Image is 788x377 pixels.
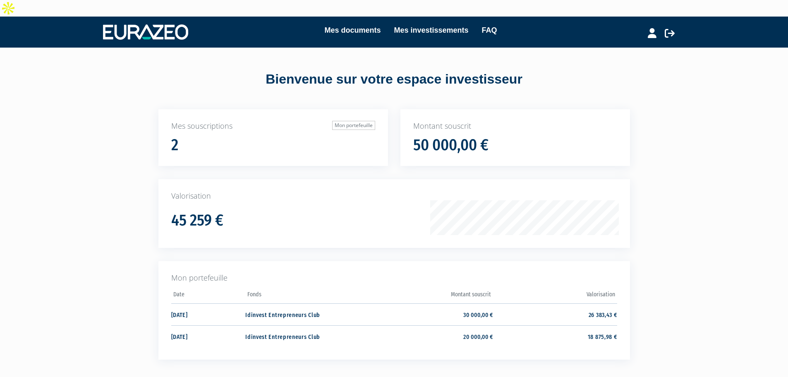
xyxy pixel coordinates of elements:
img: 1732889491-logotype_eurazeo_blanc_rvb.png [103,24,188,39]
p: Mes souscriptions [171,121,375,132]
p: Valorisation [171,191,617,202]
p: Montant souscrit [413,121,617,132]
td: Idinvest Entrepreneurs Club [245,303,369,325]
td: 18 875,98 € [493,325,617,347]
a: Mes investissements [394,24,468,36]
h1: 2 [171,137,178,154]
a: FAQ [482,24,497,36]
td: [DATE] [171,325,246,347]
a: Mes documents [324,24,381,36]
h1: 50 000,00 € [413,137,489,154]
td: [DATE] [171,303,246,325]
a: Mon portefeuille [332,121,375,130]
p: Mon portefeuille [171,273,617,283]
td: 26 383,43 € [493,303,617,325]
td: Idinvest Entrepreneurs Club [245,325,369,347]
th: Date [171,288,246,304]
th: Fonds [245,288,369,304]
td: 30 000,00 € [369,303,493,325]
th: Valorisation [493,288,617,304]
td: 20 000,00 € [369,325,493,347]
th: Montant souscrit [369,288,493,304]
h1: 45 259 € [171,212,223,229]
div: Bienvenue sur votre espace investisseur [140,70,649,89]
